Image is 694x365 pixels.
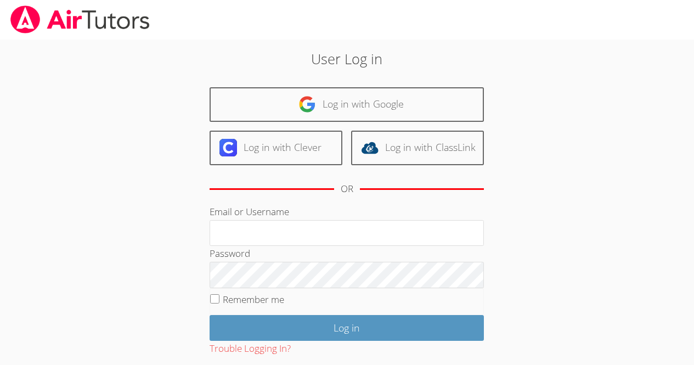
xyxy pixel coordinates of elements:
h2: User Log in [160,48,534,69]
a: Log in with Google [210,87,484,122]
img: google-logo-50288ca7cdecda66e5e0955fdab243c47b7ad437acaf1139b6f446037453330a.svg [298,96,316,113]
label: Password [210,247,250,260]
a: Log in with ClassLink [351,131,484,165]
img: airtutors_banner-c4298cdbf04f3fff15de1276eac7730deb9818008684d7c2e4769d2f7ddbe033.png [9,5,151,33]
label: Email or Username [210,205,289,218]
img: clever-logo-6eab21bc6e7a338710f1a6ff85c0baf02591cd810cc4098c63d3a4b26e2feb20.svg [219,139,237,156]
div: OR [341,181,353,197]
img: classlink-logo-d6bb404cc1216ec64c9a2012d9dc4662098be43eaf13dc465df04b49fa7ab582.svg [361,139,379,156]
a: Log in with Clever [210,131,342,165]
label: Remember me [223,293,284,306]
button: Trouble Logging In? [210,341,291,357]
input: Log in [210,315,484,341]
